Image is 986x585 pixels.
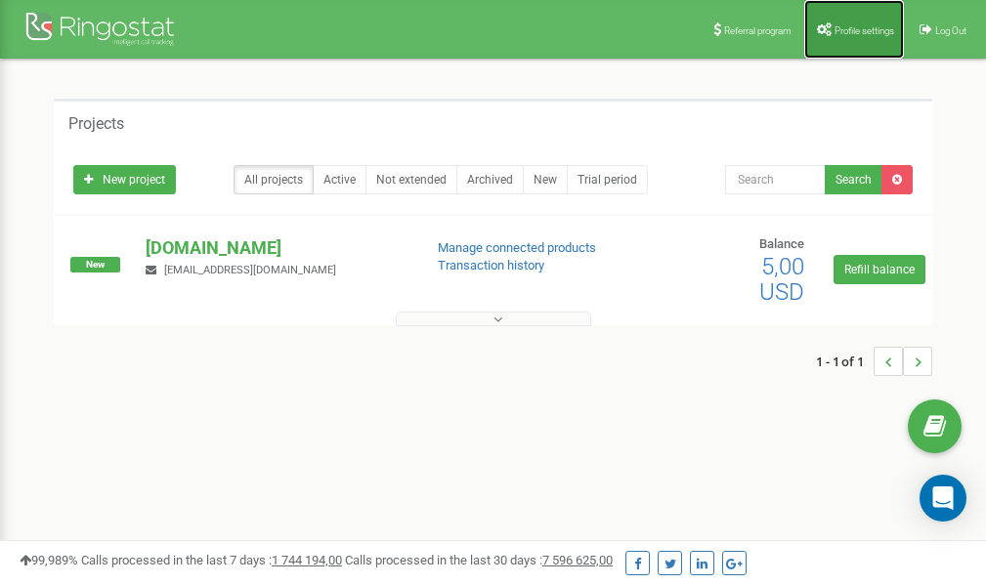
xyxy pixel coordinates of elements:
[234,165,314,194] a: All projects
[834,255,925,284] a: Refill balance
[523,165,568,194] a: New
[345,553,613,567] span: Calls processed in the last 30 days :
[725,165,826,194] input: Search
[920,475,966,522] div: Open Intercom Messenger
[825,165,882,194] button: Search
[164,264,336,276] span: [EMAIL_ADDRESS][DOMAIN_NAME]
[438,240,596,255] a: Manage connected products
[835,25,894,36] span: Profile settings
[313,165,366,194] a: Active
[146,235,406,261] p: [DOMAIN_NAME]
[73,165,176,194] a: New project
[542,553,613,567] u: 7 596 625,00
[456,165,524,194] a: Archived
[365,165,457,194] a: Not extended
[935,25,966,36] span: Log Out
[20,553,78,567] span: 99,989%
[816,327,932,396] nav: ...
[724,25,792,36] span: Referral program
[759,253,804,306] span: 5,00 USD
[70,257,120,272] span: New
[567,165,648,194] a: Trial period
[81,553,342,567] span: Calls processed in the last 7 days :
[759,236,804,251] span: Balance
[68,115,124,133] h5: Projects
[816,347,874,376] span: 1 - 1 of 1
[272,553,342,567] u: 1 744 194,00
[438,258,544,272] a: Transaction history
